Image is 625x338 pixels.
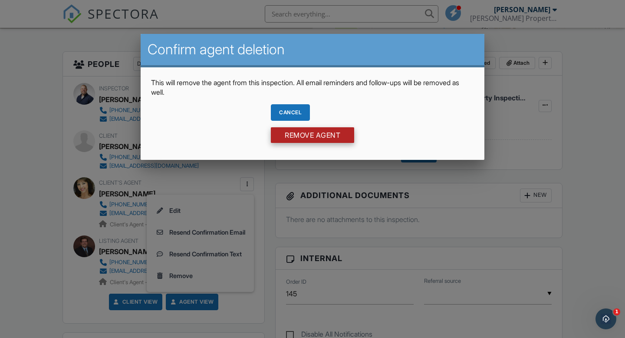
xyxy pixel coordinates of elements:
[595,308,616,329] iframe: Intercom live chat
[271,104,310,121] div: Cancel
[148,41,477,58] h2: Confirm agent deletion
[613,308,620,315] span: 1
[151,78,474,97] p: This will remove the agent from this inspection. All email reminders and follow-ups will be remov...
[271,127,354,143] input: Remove Agent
